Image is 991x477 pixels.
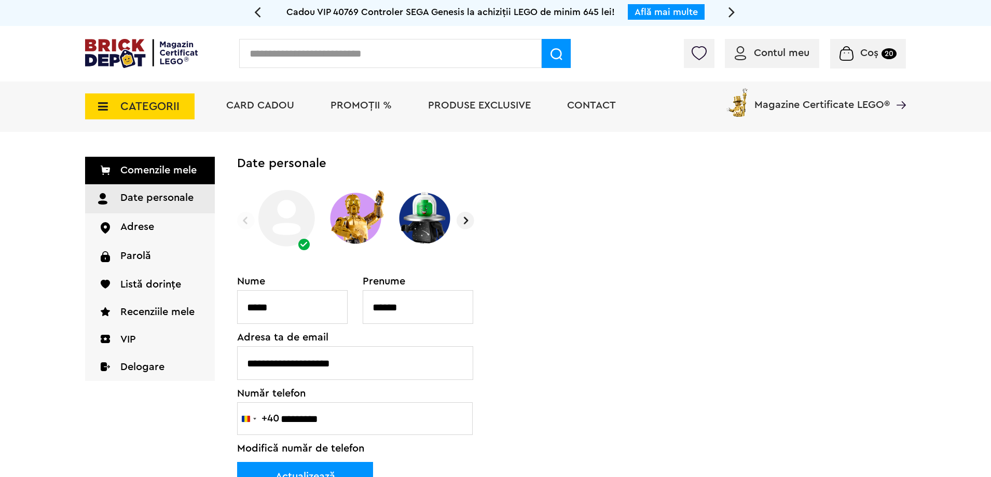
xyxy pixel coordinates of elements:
[754,48,809,58] span: Contul meu
[363,276,474,287] label: Prenume
[85,353,215,381] a: Delogare
[286,7,615,17] span: Cadou VIP 40769 Controler SEGA Genesis la achiziții LEGO de minim 645 lei!
[860,48,878,58] span: Coș
[85,326,215,353] a: VIP
[85,298,215,326] a: Recenziile mele
[85,184,215,213] a: Date personale
[635,7,698,17] a: Află mai multe
[428,100,531,111] a: Produse exclusive
[237,332,474,343] label: Adresa ta de email
[237,157,906,170] h2: Date personale
[85,213,215,242] a: Adrese
[85,157,215,184] a: Comenzile mele
[85,271,215,298] a: Listă dorințe
[226,100,294,111] a: Card Cadou
[120,101,180,112] span: CATEGORII
[85,242,215,271] a: Parolă
[237,276,348,287] label: Nume
[331,100,392,111] a: PROMOȚII %
[735,48,809,58] a: Contul meu
[754,86,890,110] span: Magazine Certificate LEGO®
[567,100,616,111] a: Contact
[890,86,906,97] a: Magazine Certificate LEGO®
[882,48,897,59] small: 20
[237,443,364,454] span: Modifică număr de telefon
